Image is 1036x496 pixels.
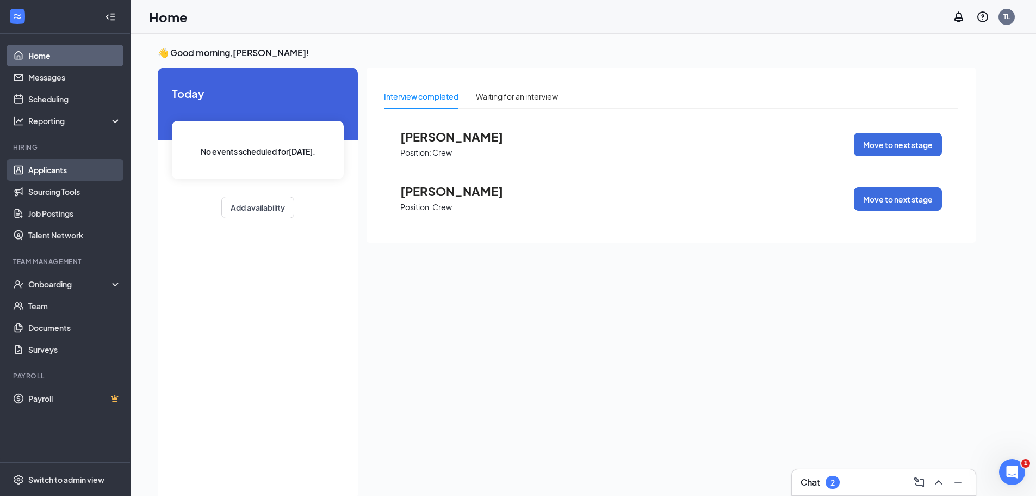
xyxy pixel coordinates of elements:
[910,474,928,491] button: ComposeMessage
[999,459,1025,485] iframe: Intercom live chat
[28,279,112,290] div: Onboarding
[172,85,344,102] span: Today
[28,388,121,409] a: PayrollCrown
[28,181,121,203] a: Sourcing Tools
[28,295,121,317] a: Team
[930,474,947,491] button: ChevronUp
[158,47,976,59] h3: 👋 Good morning, [PERSON_NAME] !
[400,184,520,198] span: [PERSON_NAME]
[13,371,119,381] div: Payroll
[400,130,520,144] span: [PERSON_NAME]
[384,90,458,102] div: Interview completed
[28,317,121,339] a: Documents
[201,145,315,157] span: No events scheduled for [DATE] .
[221,197,294,218] button: Add availability
[28,66,121,88] a: Messages
[432,148,452,158] p: Crew
[830,478,835,487] div: 2
[28,203,121,224] a: Job Postings
[854,133,942,156] button: Move to next stage
[1021,459,1030,468] span: 1
[400,202,431,212] p: Position:
[854,187,942,211] button: Move to next stage
[476,90,558,102] div: Waiting for an interview
[149,8,188,26] h1: Home
[28,339,121,360] a: Surveys
[950,474,967,491] button: Minimize
[28,159,121,181] a: Applicants
[932,476,945,489] svg: ChevronUp
[400,148,431,158] p: Position:
[952,10,965,23] svg: Notifications
[28,88,121,110] a: Scheduling
[28,115,122,126] div: Reporting
[28,224,121,246] a: Talent Network
[801,476,820,488] h3: Chat
[28,45,121,66] a: Home
[13,279,24,290] svg: UserCheck
[1003,12,1010,21] div: TL
[13,474,24,485] svg: Settings
[13,143,119,152] div: Hiring
[12,11,23,22] svg: WorkstreamLogo
[13,257,119,266] div: Team Management
[28,474,104,485] div: Switch to admin view
[13,115,24,126] svg: Analysis
[913,476,926,489] svg: ComposeMessage
[976,10,989,23] svg: QuestionInfo
[105,11,116,22] svg: Collapse
[952,476,965,489] svg: Minimize
[432,202,452,212] p: Crew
